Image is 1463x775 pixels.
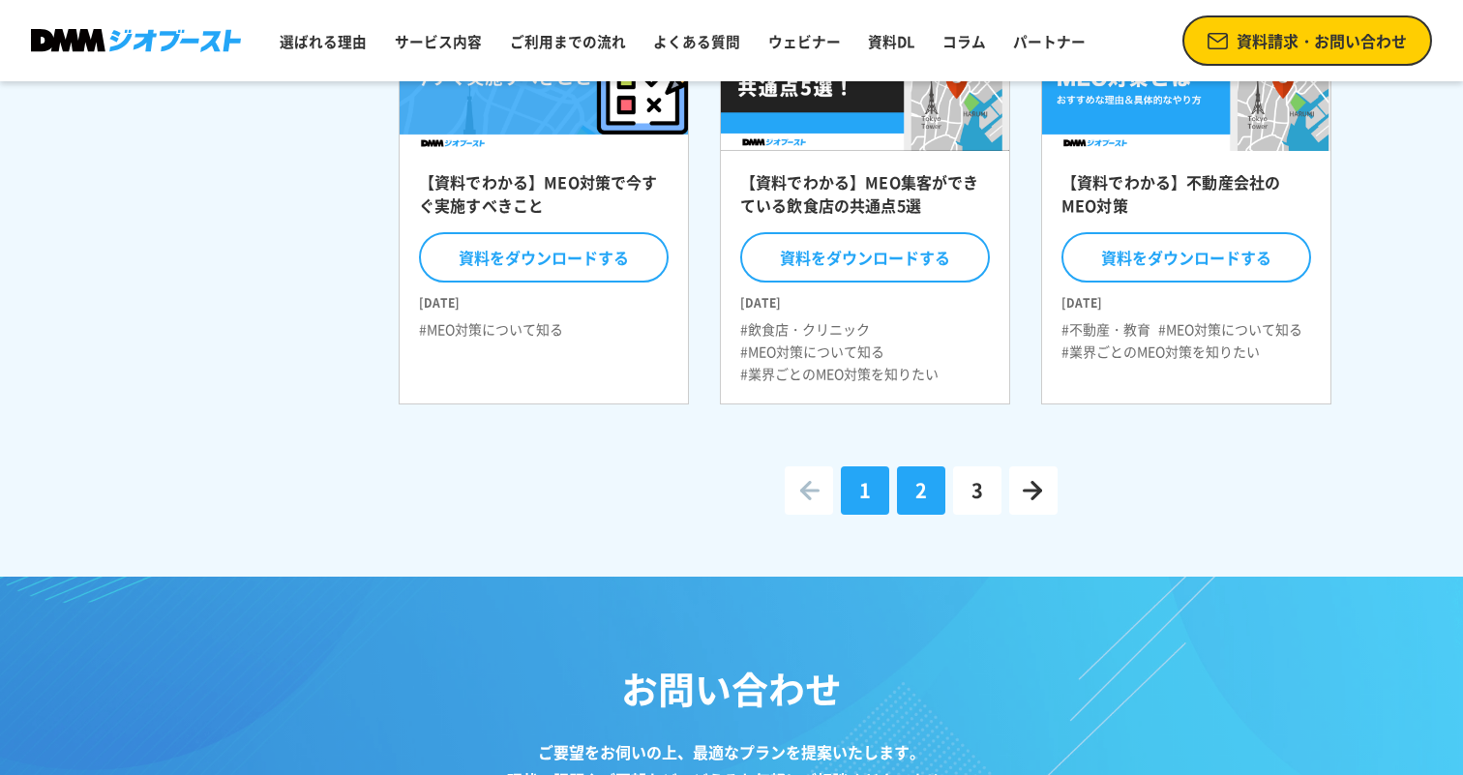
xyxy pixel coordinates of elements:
li: #MEO対策について知る [419,319,563,340]
a: 資料請求・お問い合わせ [1182,15,1432,66]
a: 選ばれる理由 [272,23,374,60]
a: ご利用までの流れ [502,23,634,60]
button: 資料をダウンロードする [419,232,669,283]
button: 資料をダウンロードする [1061,232,1311,283]
a: ウェビナー [761,23,849,60]
li: #業界ごとのMEO対策を知りたい [1061,342,1260,362]
h2: 【資料でわかる】MEO集客ができている飲食店の共通点5選 [740,170,990,228]
time: [DATE] [419,286,669,312]
time: [DATE] [740,286,990,312]
li: #MEO対策について知る [1158,319,1302,340]
li: #MEO対策について知る [740,342,884,362]
li: #飲食店・クリニック [740,319,870,340]
time: [DATE] [1061,286,1311,312]
img: DMMジオブースト [31,29,241,51]
span: 3 [971,476,983,505]
li: #不動産・教育 [1061,319,1150,340]
span: 1 [859,476,871,505]
a: 2 [897,466,945,515]
a: 資料DL [860,23,922,60]
span: 資料請求・お問い合わせ [1237,29,1407,52]
h2: 【資料でわかる】不動産会社のMEO対策 [1061,170,1311,228]
a: パートナー [1005,23,1093,60]
button: 資料をダウンロードする [740,232,990,283]
a: コラム [935,23,994,60]
span: 2 [915,476,927,505]
a: 次のページへ進む [1009,466,1058,515]
li: #業界ごとのMEO対策を知りたい [740,364,939,384]
a: よくある質問 [645,23,748,60]
a: 3 [953,466,1001,515]
h2: 【資料でわかる】MEO対策で今すぐ実施すべきこと [419,170,669,228]
a: サービス内容 [387,23,490,60]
